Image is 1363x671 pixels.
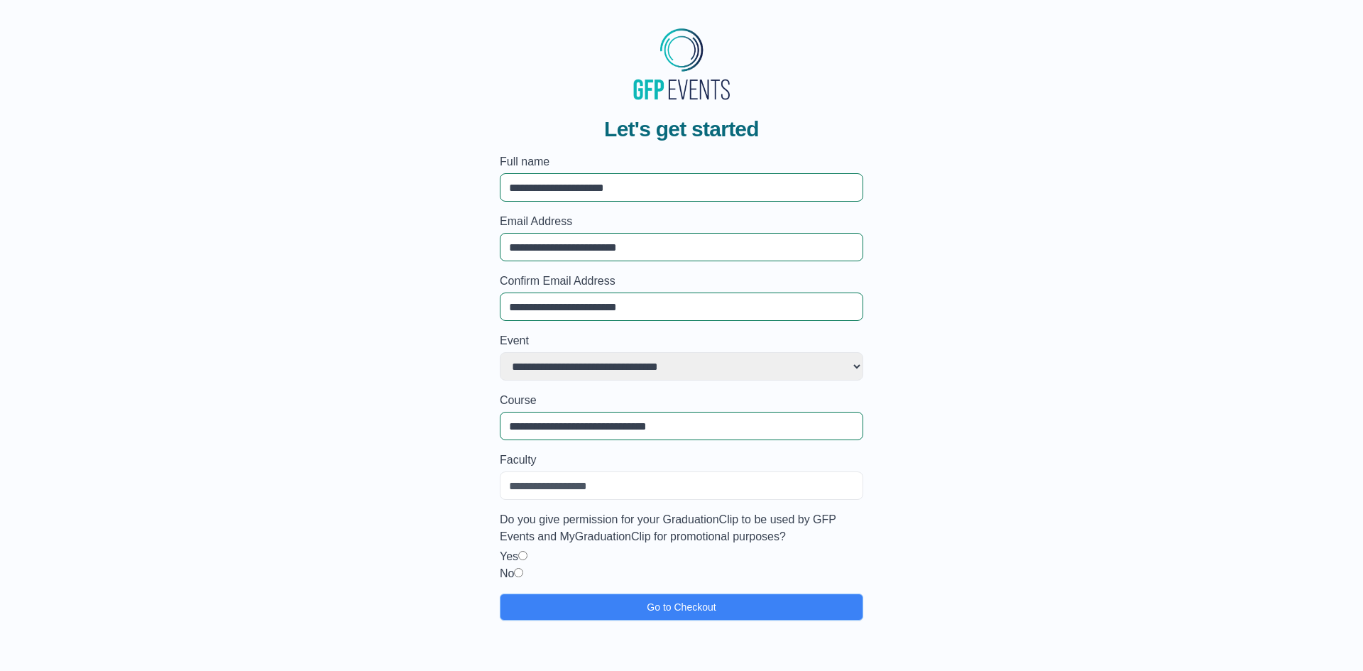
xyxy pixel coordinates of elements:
[500,511,863,545] label: Do you give permission for your GraduationClip to be used by GFP Events and MyGraduationClip for ...
[500,273,863,290] label: Confirm Email Address
[500,153,863,170] label: Full name
[500,594,863,621] button: Go to Checkout
[628,23,735,105] img: MyGraduationClip
[500,550,518,562] label: Yes
[500,392,863,409] label: Course
[500,567,514,579] label: No
[604,116,759,142] span: Let's get started
[500,452,863,469] label: Faculty
[500,213,863,230] label: Email Address
[500,332,863,349] label: Event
